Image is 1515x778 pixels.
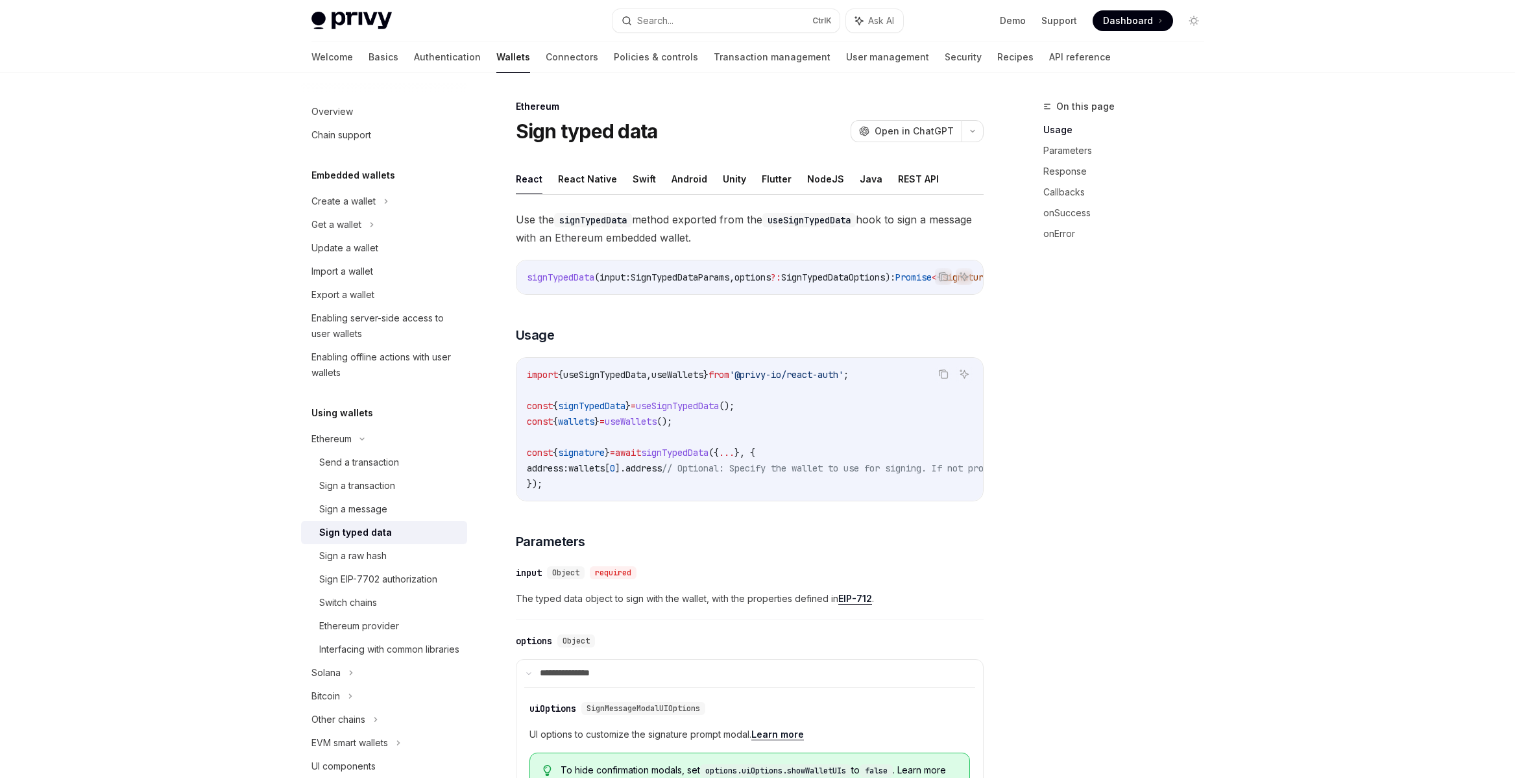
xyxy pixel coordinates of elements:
[301,123,467,147] a: Chain support
[301,544,467,568] a: Sign a raw hash
[843,369,849,381] span: ;
[734,447,755,458] span: }, {
[610,447,615,458] span: =
[605,447,610,458] span: }
[552,568,579,578] span: Object
[311,194,376,209] div: Create a wallet
[516,634,552,647] div: options
[527,369,558,381] span: import
[301,474,467,497] a: Sign a transaction
[553,416,558,427] span: {
[615,462,625,474] span: ].
[311,217,361,232] div: Get a wallet
[311,12,392,30] img: light logo
[311,42,353,73] a: Welcome
[781,271,885,283] span: SignTypedDataOptions
[558,164,617,194] button: React Native
[1043,223,1215,244] a: onError
[751,729,804,740] a: Learn more
[311,127,371,143] div: Chain support
[369,42,398,73] a: Basics
[895,271,932,283] span: Promise
[709,369,729,381] span: from
[636,400,719,412] span: useSignTypedData
[600,271,625,283] span: input
[594,416,600,427] span: }
[553,400,558,412] span: {
[301,591,467,614] a: Switch chains
[558,400,625,412] span: signTypedData
[723,164,746,194] button: Unity
[558,447,605,458] span: signature
[311,688,340,704] div: Bitcoin
[311,264,373,279] div: Import a wallet
[846,42,929,73] a: User management
[301,755,467,778] a: UI components
[709,447,719,458] span: ({
[516,164,542,194] button: React
[612,9,840,32] button: Search...CtrlK
[714,42,830,73] a: Transaction management
[997,42,1034,73] a: Recipes
[1043,203,1215,223] a: onSuccess
[414,42,481,73] a: Authentication
[605,416,657,427] span: useWallets
[319,595,377,610] div: Switch chains
[851,120,962,142] button: Open in ChatGPT
[1043,119,1215,140] a: Usage
[885,271,895,283] span: ):
[594,271,600,283] span: (
[311,405,373,421] h5: Using wallets
[319,571,437,587] div: Sign EIP-7702 authorization
[319,501,387,517] div: Sign a message
[311,431,352,447] div: Ethereum
[935,268,952,285] button: Copy the contents from the code block
[762,164,792,194] button: Flutter
[651,369,703,381] span: useWallets
[605,462,610,474] span: [
[846,9,903,32] button: Ask AI
[516,533,585,551] span: Parameters
[527,416,553,427] span: const
[543,765,552,777] svg: Tip
[615,447,641,458] span: await
[311,665,341,681] div: Solana
[516,119,658,143] h1: Sign typed data
[311,240,378,256] div: Update a wallet
[553,447,558,458] span: {
[554,213,632,227] code: signTypedData
[301,638,467,661] a: Interfacing with common libraries
[1041,14,1077,27] a: Support
[558,416,594,427] span: wallets
[898,164,939,194] button: REST API
[587,703,700,714] span: SignMessageModalUIOptions
[956,366,973,383] button: Ask AI
[319,642,459,657] div: Interfacing with common libraries
[546,42,598,73] a: Connectors
[625,400,631,412] span: }
[734,271,771,283] span: options
[311,759,376,774] div: UI components
[719,447,734,458] span: ...
[875,125,954,138] span: Open in ChatGPT
[932,271,937,283] span: <
[762,213,856,227] code: useSignTypedData
[516,591,984,607] span: The typed data object to sign with the wallet, with the properties defined in .
[590,566,636,579] div: required
[301,497,467,521] a: Sign a message
[637,13,673,29] div: Search...
[529,727,970,742] span: UI options to customize the signature prompt modal.
[527,400,553,412] span: const
[868,14,894,27] span: Ask AI
[516,100,984,113] div: Ethereum
[527,462,568,474] span: address:
[563,369,646,381] span: useSignTypedData
[319,478,395,494] div: Sign a transaction
[527,478,542,490] span: });
[625,271,631,283] span: :
[700,764,851,777] code: options.uiOptions.showWalletUIs
[614,42,698,73] a: Policies & controls
[1043,140,1215,161] a: Parameters
[568,462,605,474] span: wallets
[527,271,594,283] span: signTypedData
